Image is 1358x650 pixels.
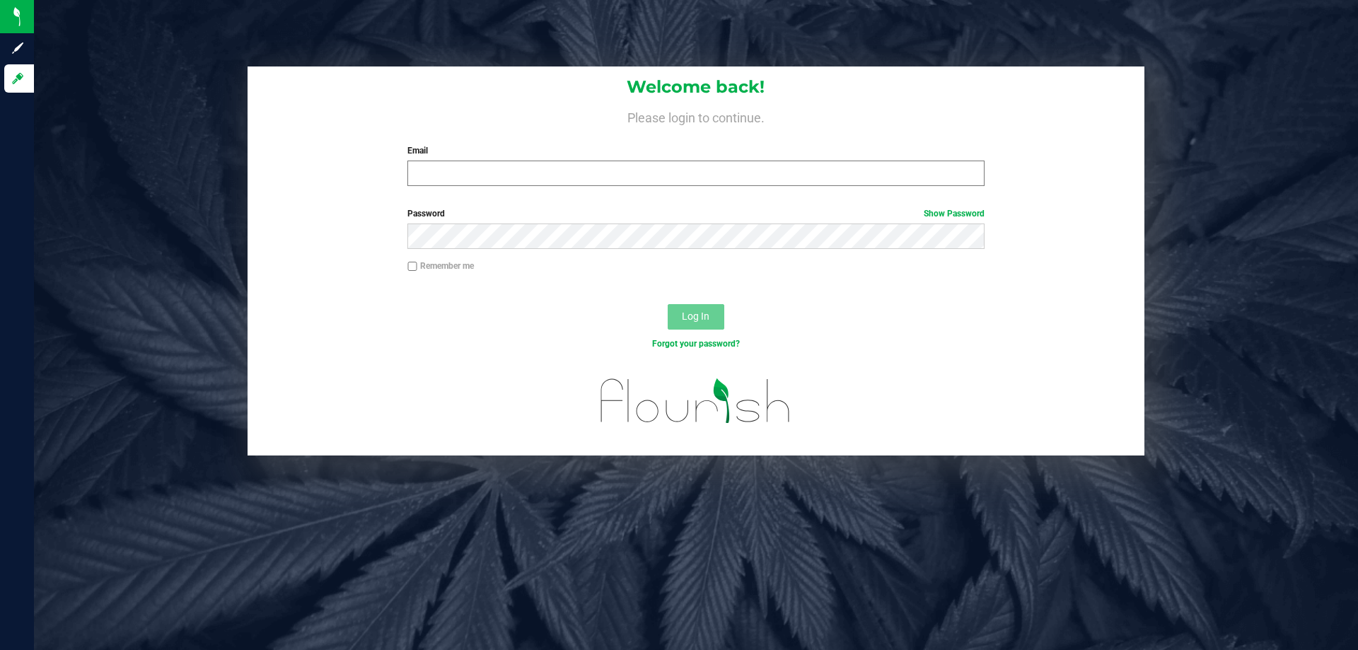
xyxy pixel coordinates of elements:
[407,144,984,157] label: Email
[407,262,417,272] input: Remember me
[668,304,724,330] button: Log In
[652,339,740,349] a: Forgot your password?
[248,78,1144,96] h1: Welcome back!
[248,108,1144,124] h4: Please login to continue.
[407,260,474,272] label: Remember me
[584,365,808,437] img: flourish_logo.svg
[11,71,25,86] inline-svg: Log in
[407,209,445,219] span: Password
[924,209,985,219] a: Show Password
[682,311,709,322] span: Log In
[11,41,25,55] inline-svg: Sign up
